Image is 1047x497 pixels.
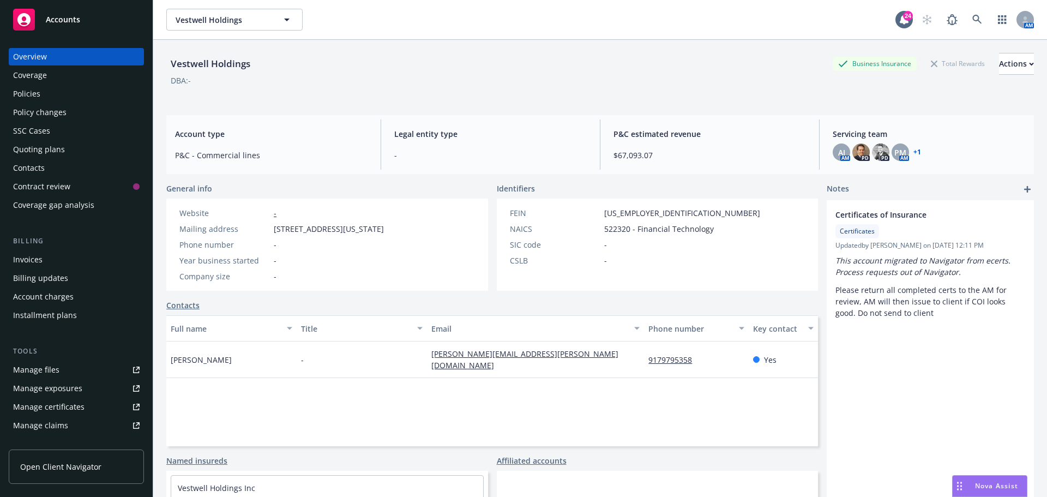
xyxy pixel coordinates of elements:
[178,483,255,493] a: Vestwell Holdings Inc
[872,143,889,161] img: photo
[427,315,644,342] button: Email
[179,223,269,235] div: Mailing address
[497,183,535,194] span: Identifiers
[13,417,68,434] div: Manage claims
[913,149,921,155] a: +1
[175,149,368,161] span: P&C - Commercial lines
[171,75,191,86] div: DBA: -
[166,183,212,194] span: General info
[13,122,50,140] div: SSC Cases
[175,128,368,140] span: Account type
[9,159,144,177] a: Contacts
[179,207,269,219] div: Website
[9,85,144,103] a: Policies
[975,481,1018,490] span: Nova Assist
[9,122,144,140] a: SSC Cases
[497,455,567,466] a: Affiliated accounts
[9,236,144,247] div: Billing
[13,67,47,84] div: Coverage
[176,14,270,26] span: Vestwell Holdings
[13,251,43,268] div: Invoices
[9,178,144,195] a: Contract review
[833,128,1025,140] span: Servicing team
[13,270,68,287] div: Billing updates
[394,149,587,161] span: -
[13,159,45,177] div: Contacts
[9,270,144,287] a: Billing updates
[648,355,701,365] a: 9179795358
[9,104,144,121] a: Policy changes
[166,315,297,342] button: Full name
[274,208,276,218] a: -
[9,398,144,416] a: Manage certificates
[827,200,1034,327] div: Certificates of InsuranceCertificatesUpdatedby [PERSON_NAME] on [DATE] 12:11 PMThis account migra...
[9,307,144,324] a: Installment plans
[764,354,777,366] span: Yes
[999,53,1034,74] div: Actions
[9,288,144,306] a: Account charges
[952,475,1027,497] button: Nova Assist
[13,435,64,453] div: Manage BORs
[604,207,760,219] span: [US_EMPLOYER_IDENTIFICATION_NUMBER]
[13,307,77,324] div: Installment plans
[916,9,938,31] a: Start snowing
[394,128,587,140] span: Legal entity type
[9,141,144,158] a: Quoting plans
[9,4,144,35] a: Accounts
[9,435,144,453] a: Manage BORs
[941,9,963,31] a: Report a Bug
[510,239,600,250] div: SIC code
[274,271,276,282] span: -
[894,147,906,158] span: PM
[13,361,59,379] div: Manage files
[431,349,618,370] a: [PERSON_NAME][EMAIL_ADDRESS][PERSON_NAME][DOMAIN_NAME]
[604,255,607,266] span: -
[179,255,269,266] div: Year business started
[604,239,607,250] span: -
[613,149,806,161] span: $67,093.07
[999,53,1034,75] button: Actions
[13,48,47,65] div: Overview
[903,11,913,21] div: 24
[431,323,628,334] div: Email
[13,85,40,103] div: Policies
[9,48,144,65] a: Overview
[835,284,1025,319] p: Please return all completed certs to the AM for review, AM will then issue to client if COI looks...
[644,315,748,342] button: Phone number
[13,380,82,397] div: Manage exposures
[9,417,144,434] a: Manage claims
[925,57,990,70] div: Total Rewards
[991,9,1013,31] a: Switch app
[171,354,232,366] span: [PERSON_NAME]
[953,476,966,496] div: Drag to move
[827,183,849,196] span: Notes
[13,178,70,195] div: Contract review
[510,207,600,219] div: FEIN
[166,9,303,31] button: Vestwell Holdings
[838,147,845,158] span: AJ
[9,67,144,84] a: Coverage
[13,141,65,158] div: Quoting plans
[274,255,276,266] span: -
[9,380,144,397] a: Manage exposures
[166,300,200,311] a: Contacts
[833,57,917,70] div: Business Insurance
[9,361,144,379] a: Manage files
[20,461,101,472] span: Open Client Navigator
[179,271,269,282] div: Company size
[835,255,1013,277] em: This account migrated to Navigator from ecerts. Process requests out of Navigator.
[604,223,714,235] span: 522320 - Financial Technology
[510,255,600,266] div: CSLB
[510,223,600,235] div: NAICS
[753,323,802,334] div: Key contact
[852,143,870,161] img: photo
[301,323,411,334] div: Title
[166,455,227,466] a: Named insureds
[13,104,67,121] div: Policy changes
[301,354,304,366] span: -
[749,315,818,342] button: Key contact
[274,239,276,250] span: -
[166,57,255,71] div: Vestwell Holdings
[1021,183,1034,196] a: add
